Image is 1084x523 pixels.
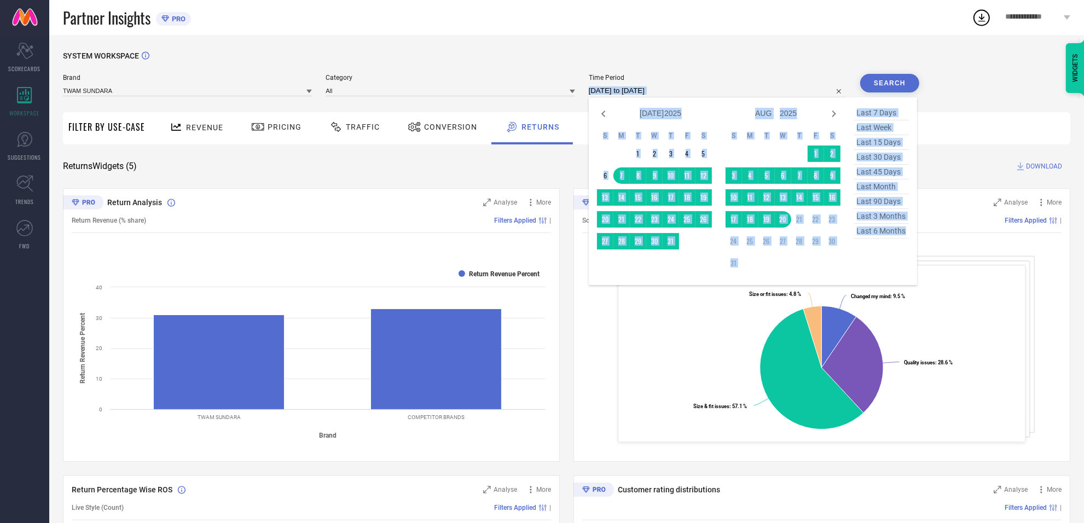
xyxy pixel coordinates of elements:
[663,211,679,228] td: Thu Jul 24 2025
[808,189,824,206] td: Fri Aug 15 2025
[15,197,34,206] span: TRENDS
[63,51,139,60] span: SYSTEM WORKSPACE
[824,233,840,249] td: Sat Aug 30 2025
[695,146,712,162] td: Sat Jul 05 2025
[630,233,646,249] td: Tue Jul 29 2025
[775,131,791,140] th: Wednesday
[742,167,758,184] td: Mon Aug 04 2025
[726,131,742,140] th: Sunday
[824,211,840,228] td: Sat Aug 23 2025
[791,189,808,206] td: Thu Aug 14 2025
[573,195,614,212] div: Premium
[72,217,146,224] span: Return Revenue (% share)
[646,211,663,228] td: Wed Jul 23 2025
[994,486,1001,493] svg: Zoom
[1047,486,1062,493] span: More
[268,123,302,131] span: Pricing
[1005,217,1047,224] span: Filters Applied
[597,107,610,120] div: Previous month
[573,483,614,499] div: Premium
[319,432,337,439] tspan: Brand
[549,217,551,224] span: |
[854,120,909,135] span: last week
[775,233,791,249] td: Wed Aug 27 2025
[169,15,186,23] span: PRO
[663,146,679,162] td: Thu Jul 03 2025
[827,107,840,120] div: Next month
[775,211,791,228] td: Wed Aug 20 2025
[613,233,630,249] td: Mon Jul 28 2025
[63,7,150,29] span: Partner Insights
[742,211,758,228] td: Mon Aug 18 2025
[851,293,906,299] text: : 9.5 %
[663,233,679,249] td: Thu Jul 31 2025
[618,485,720,494] span: Customer rating distributions
[808,131,824,140] th: Friday
[808,233,824,249] td: Fri Aug 29 2025
[589,74,847,82] span: Time Period
[758,233,775,249] td: Tue Aug 26 2025
[726,167,742,184] td: Sun Aug 03 2025
[1047,199,1062,206] span: More
[679,146,695,162] td: Fri Jul 04 2025
[1005,504,1047,512] span: Filters Applied
[198,414,241,420] text: TWAM SUNDARA
[854,209,909,224] span: last 3 months
[96,345,102,351] text: 20
[589,84,847,97] input: Select time period
[96,315,102,321] text: 30
[791,131,808,140] th: Thursday
[536,199,551,206] span: More
[695,211,712,228] td: Sat Jul 26 2025
[96,376,102,382] text: 10
[79,313,86,383] tspan: Return Revenue Percent
[726,211,742,228] td: Sun Aug 17 2025
[904,359,935,365] tspan: Quality issues
[549,504,551,512] span: |
[854,165,909,179] span: last 45 days
[679,189,695,206] td: Fri Jul 18 2025
[597,189,613,206] td: Sun Jul 13 2025
[758,211,775,228] td: Tue Aug 19 2025
[791,211,808,228] td: Thu Aug 21 2025
[186,123,223,132] span: Revenue
[469,270,540,278] text: Return Revenue Percent
[107,198,162,207] span: Return Analysis
[613,167,630,184] td: Mon Jul 07 2025
[494,486,517,493] span: Analyse
[824,167,840,184] td: Sat Aug 09 2025
[860,74,919,92] button: Search
[597,211,613,228] td: Sun Jul 20 2025
[630,131,646,140] th: Tuesday
[326,74,575,82] span: Category
[808,146,824,162] td: Fri Aug 01 2025
[483,486,491,493] svg: Zoom
[646,167,663,184] td: Wed Jul 09 2025
[854,106,909,120] span: last 7 days
[775,167,791,184] td: Wed Aug 06 2025
[742,131,758,140] th: Monday
[494,199,517,206] span: Analyse
[775,189,791,206] td: Wed Aug 13 2025
[646,233,663,249] td: Wed Jul 30 2025
[663,131,679,140] th: Thursday
[824,131,840,140] th: Saturday
[758,167,775,184] td: Tue Aug 05 2025
[582,217,651,224] span: Sold Quantity (% share)
[630,146,646,162] td: Tue Jul 01 2025
[791,167,808,184] td: Thu Aug 07 2025
[646,189,663,206] td: Wed Jul 16 2025
[597,131,613,140] th: Sunday
[613,189,630,206] td: Mon Jul 14 2025
[824,189,840,206] td: Sat Aug 16 2025
[72,485,172,494] span: Return Percentage Wise ROS
[9,65,41,73] span: SCORECARDS
[630,189,646,206] td: Tue Jul 15 2025
[630,211,646,228] td: Tue Jul 22 2025
[679,167,695,184] td: Fri Jul 11 2025
[494,217,536,224] span: Filters Applied
[1060,217,1062,224] span: |
[597,167,613,184] td: Sun Jul 06 2025
[646,146,663,162] td: Wed Jul 02 2025
[99,406,102,412] text: 0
